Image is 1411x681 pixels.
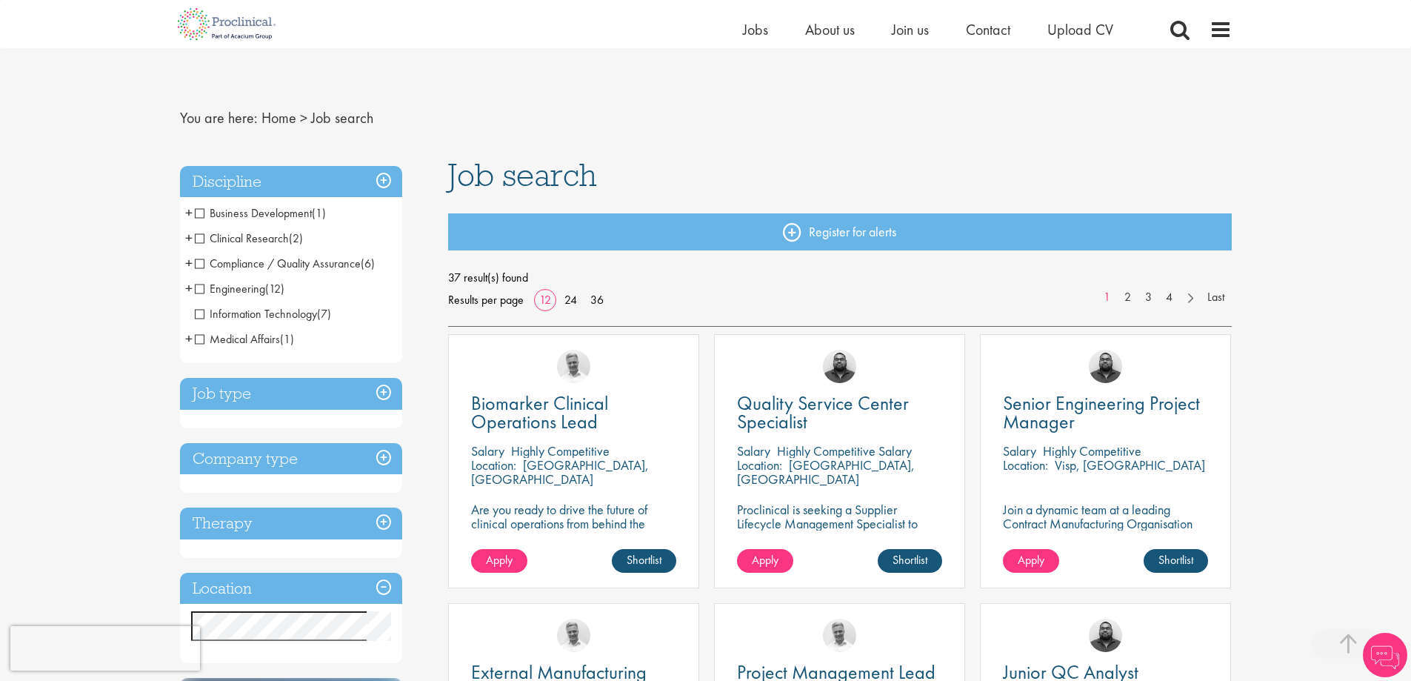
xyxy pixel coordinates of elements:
[737,391,909,434] span: Quality Service Center Specialist
[559,292,582,308] a: 24
[185,202,193,224] span: +
[448,213,1232,250] a: Register for alerts
[180,108,258,127] span: You are here:
[471,549,527,573] a: Apply
[737,549,793,573] a: Apply
[805,20,855,39] a: About us
[185,227,193,249] span: +
[511,442,610,459] p: Highly Competitive
[1043,442,1141,459] p: Highly Competitive
[737,502,942,573] p: Proclinical is seeking a Supplier Lifecycle Management Specialist to support global vendor change...
[471,394,676,431] a: Biomarker Clinical Operations Lead
[280,331,294,347] span: (1)
[1200,289,1232,306] a: Last
[966,20,1010,39] a: Contact
[585,292,609,308] a: 36
[195,205,312,221] span: Business Development
[1158,289,1180,306] a: 4
[777,442,912,459] p: Highly Competitive Salary
[471,391,608,434] span: Biomarker Clinical Operations Lead
[195,281,265,296] span: Engineering
[557,350,590,383] img: Joshua Bye
[823,619,856,652] img: Joshua Bye
[471,442,504,459] span: Salary
[185,277,193,299] span: +
[1089,350,1122,383] img: Ashley Bennett
[195,281,284,296] span: Engineering
[471,502,676,573] p: Are you ready to drive the future of clinical operations from behind the scenes? Looking to be in...
[1096,289,1118,306] a: 1
[878,549,942,573] a: Shortlist
[1003,502,1208,573] p: Join a dynamic team at a leading Contract Manufacturing Organisation (CMO) and contribute to grou...
[180,443,402,475] h3: Company type
[195,205,326,221] span: Business Development
[195,306,317,322] span: Information Technology
[1003,549,1059,573] a: Apply
[448,267,1232,289] span: 37 result(s) found
[1003,456,1048,474] span: Location:
[737,456,782,474] span: Location:
[361,256,375,271] span: (6)
[1047,20,1113,39] a: Upload CV
[261,108,296,127] a: breadcrumb link
[737,456,915,488] p: [GEOGRAPHIC_DATA], [GEOGRAPHIC_DATA]
[195,230,289,246] span: Clinical Research
[1003,442,1036,459] span: Salary
[737,442,770,459] span: Salary
[486,552,513,568] span: Apply
[1003,391,1200,434] span: Senior Engineering Project Manager
[752,552,778,568] span: Apply
[180,378,402,410] h3: Job type
[1003,394,1208,431] a: Senior Engineering Project Manager
[185,252,193,274] span: +
[185,328,193,350] span: +
[1117,289,1138,306] a: 2
[180,508,402,539] h3: Therapy
[195,256,361,271] span: Compliance / Quality Assurance
[612,549,676,573] a: Shortlist
[195,256,375,271] span: Compliance / Quality Assurance
[312,205,326,221] span: (1)
[1089,619,1122,652] img: Ashley Bennett
[471,456,649,488] p: [GEOGRAPHIC_DATA], [GEOGRAPHIC_DATA]
[311,108,373,127] span: Job search
[195,331,294,347] span: Medical Affairs
[195,230,303,246] span: Clinical Research
[265,281,284,296] span: (12)
[557,619,590,652] img: Joshua Bye
[180,166,402,198] h3: Discipline
[180,573,402,605] h3: Location
[10,626,200,671] iframe: reCAPTCHA
[892,20,929,39] a: Join us
[1138,289,1159,306] a: 3
[195,331,280,347] span: Medical Affairs
[534,292,556,308] a: 12
[743,20,768,39] a: Jobs
[737,394,942,431] a: Quality Service Center Specialist
[823,350,856,383] img: Ashley Bennett
[1055,456,1205,474] p: Visp, [GEOGRAPHIC_DATA]
[471,456,516,474] span: Location:
[289,230,303,246] span: (2)
[1144,549,1208,573] a: Shortlist
[448,289,524,311] span: Results per page
[195,306,331,322] span: Information Technology
[317,306,331,322] span: (7)
[1363,633,1407,677] img: Chatbot
[1018,552,1044,568] span: Apply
